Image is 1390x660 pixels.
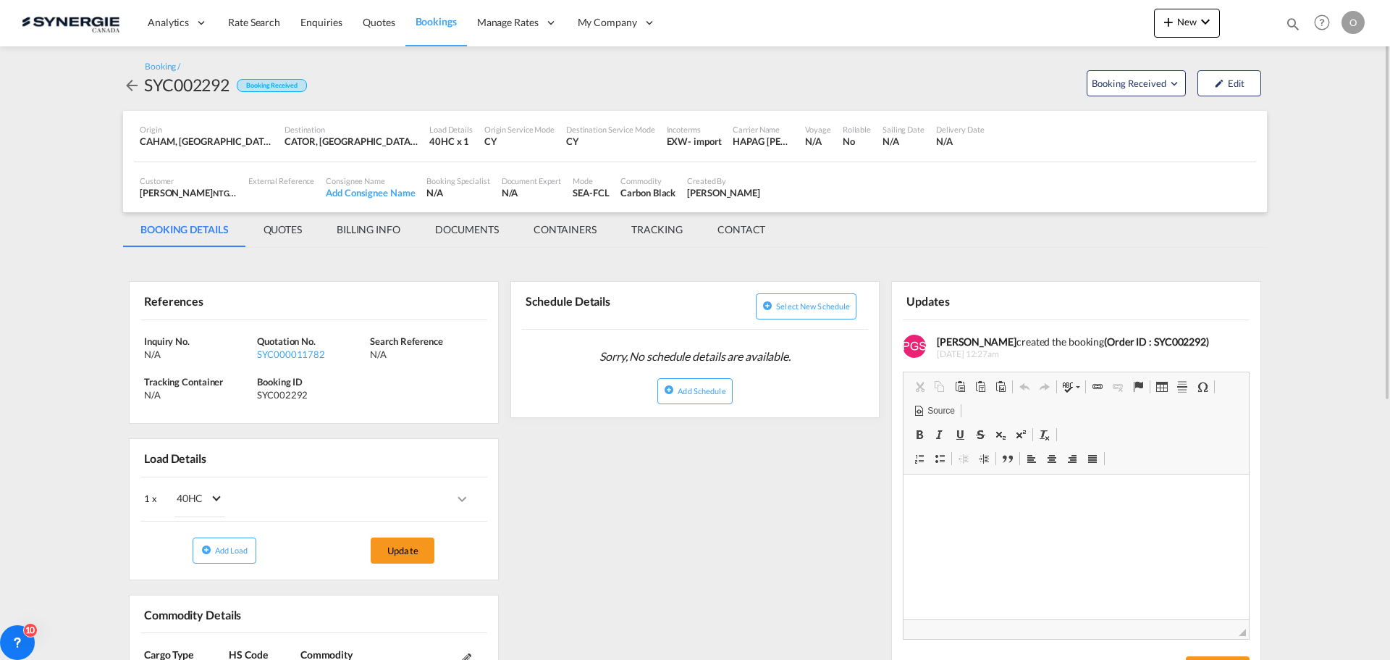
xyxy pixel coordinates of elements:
md-tab-item: TRACKING [614,212,700,247]
div: Commodity Details [140,601,311,627]
div: Load Details [429,124,473,135]
div: N/A [936,135,985,148]
md-tab-item: DOCUMENTS [418,212,516,247]
span: Sorry, No schedule details are available. [594,343,796,370]
div: References [140,288,311,313]
a: Insert/Remove Numbered List [909,449,930,468]
span: New [1160,16,1214,28]
span: Booking Received [1092,76,1168,91]
button: icon-pencilEdit [1197,70,1261,96]
div: Customer [140,175,237,186]
div: Delivery Date [936,124,985,135]
md-icon: icon-chevron-down [1197,13,1214,30]
div: icon-magnify [1285,16,1301,38]
div: No [843,135,871,148]
md-icon: icon-arrow-left [123,77,140,94]
button: icon-plus-circleSelect new schedule [756,293,856,319]
md-icon: icon-plus-circle [664,385,674,395]
div: O [1341,11,1365,34]
a: Table [1152,377,1172,396]
a: Centre [1042,449,1062,468]
span: Rate Search [228,16,280,28]
div: SEA-FCL [573,186,609,199]
span: Bookings [416,15,457,28]
a: Copy (Ctrl+C) [930,377,950,396]
md-icon: icon-plus-circle [762,301,772,311]
div: Created By [687,175,760,186]
md-tab-item: BOOKING DETAILS [123,212,246,247]
a: Insert Horizontal Line [1172,377,1192,396]
a: Strike Through [970,425,990,444]
div: Booking / [145,61,180,73]
a: Increase Indent [974,449,994,468]
button: icon-plus 400-fgNewicon-chevron-down [1154,9,1220,38]
a: Justify [1082,449,1103,468]
a: Align Right [1062,449,1082,468]
a: Unlink [1108,377,1128,396]
b: [PERSON_NAME] [937,335,1016,348]
div: N/A [370,348,479,361]
md-icon: icons/ic_keyboard_arrow_right_black_24px.svg [453,490,471,508]
a: Block Quote [998,449,1018,468]
div: Mode [573,175,609,186]
div: Incoterms [667,124,722,135]
div: Consignee Name [326,175,415,186]
a: Subscript [990,425,1011,444]
div: EXW [667,135,688,148]
a: Paste from Word [990,377,1011,396]
img: 1f56c880d42311ef80fc7dca854c8e59.png [22,7,119,39]
div: Booking Received [237,79,306,93]
a: Decrease Indent [953,449,974,468]
div: Commodity [620,175,675,186]
button: icon-plus-circleAdd Load [193,538,256,564]
a: Align Left [1022,449,1042,468]
span: Search Reference [370,335,442,347]
div: SYC002292 [257,388,366,401]
md-pagination-wrapper: Use the left and right arrow keys to navigate between tabs [123,212,783,247]
div: N/A [144,388,253,401]
a: Spell Check As You Type [1058,377,1084,396]
a: Undo (Ctrl+Z) [1014,377,1035,396]
span: Analytics [148,15,189,30]
a: Insert/Remove Bulleted List [930,449,950,468]
a: Paste (Ctrl+V) [950,377,970,396]
div: CY [484,135,555,148]
span: My Company [578,15,637,30]
div: Add Consignee Name [326,186,415,199]
md-tab-item: CONTAINERS [516,212,614,247]
span: Help [1310,10,1334,35]
span: Manage Rates [477,15,539,30]
button: Update [371,538,434,564]
a: Superscript [1011,425,1031,444]
a: Underline (Ctrl+U) [950,425,970,444]
div: CAHAM, Hamilton, ON, Canada, North America, Americas [140,135,273,148]
a: Link (Ctrl+K) [1087,377,1108,396]
div: External Reference [248,175,314,186]
md-select: Choose [157,482,235,517]
button: icon-plus-circleAdd Schedule [657,378,732,404]
div: Updates [903,288,1073,313]
span: Enquiries [300,16,342,28]
a: Source [909,401,959,420]
md-icon: icon-plus-circle [201,545,211,555]
img: lwfZ4AAAAGSURBVAMAu3FFAKQsG9IAAAAASUVORK5CYII= [903,335,926,358]
span: Resize [1239,629,1246,636]
a: Redo (Ctrl+Y) [1035,377,1055,396]
a: Paste as plain text (Ctrl+Shift+V) [970,377,990,396]
a: Bold (Ctrl+B) [909,425,930,444]
a: Cut (Ctrl+X) [909,377,930,396]
a: Anchor [1128,377,1148,396]
div: Booking Specialist [426,175,489,186]
div: N/A [805,135,830,148]
div: N/A [502,186,562,199]
div: N/A [426,186,489,199]
span: Quotation No. [257,335,316,347]
div: Origin Service Mode [484,124,555,135]
div: Schedule Details [522,288,692,323]
div: CY [566,135,655,148]
span: [DATE] 12:27am [937,348,1239,361]
b: (Order ID : SYC002292) [1104,335,1209,348]
a: Italic (Ctrl+I) [930,425,950,444]
div: icon-arrow-left [123,73,144,96]
div: Carbon Black [620,186,675,199]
